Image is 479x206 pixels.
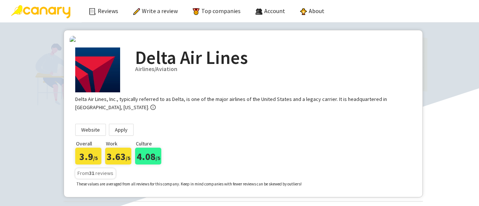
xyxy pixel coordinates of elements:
p: These values are averaged from all reviews for this company. Keep in mind companies with fewer re... [77,181,302,188]
span: Account [264,7,285,15]
div: Airlines/Aviation [135,65,411,74]
div: 3.9 [75,148,101,165]
span: /5 [156,155,160,162]
img: company-banners%2F1594066138126.jfif [70,36,417,42]
img: Company Logo [75,47,120,92]
span: /5 [93,155,98,162]
h2: Delta Air Lines [135,47,411,68]
img: Canary Logo [11,5,70,18]
p: Work [106,139,135,148]
a: Reviews [89,7,118,15]
b: 31 [89,170,94,176]
div: 3.63 [105,148,131,165]
div: 4.08 [135,148,161,165]
div: Delta Air Lines, Inc., typically referred to as Delta, is one of the major airlines of the United... [75,96,387,111]
span: From reviews [77,170,113,176]
span: /5 [126,155,130,162]
a: Apply [109,124,134,136]
span: info-circle [150,105,156,110]
a: Top companies [193,7,241,15]
a: About [300,7,324,15]
a: Write a review [133,7,178,15]
a: Website [75,124,106,136]
img: people.png [256,8,262,15]
span: Apply [115,124,128,135]
span: Website [81,124,100,135]
p: Overall [76,139,105,148]
p: Culture [136,139,165,148]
